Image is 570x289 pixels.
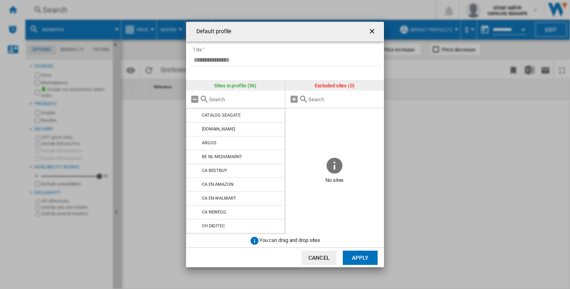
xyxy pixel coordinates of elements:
[190,94,199,104] md-icon: Remove all
[259,238,320,244] span: You can drag and drop sites
[365,24,381,40] button: getI18NText('BUTTONS.CLOSE_DIALOG')
[192,28,232,36] h4: Default profile
[202,196,236,201] div: CA EN WALMART
[285,175,384,187] span: No sites
[343,251,378,265] button: Apply
[202,113,241,118] div: CATALOG SEAGATE
[289,94,299,104] md-icon: Add all
[368,27,378,37] ng-md-icon: getI18NText('BUTTONS.CLOSE_DIALOG')
[202,168,227,173] div: CA BESTBUY
[302,251,336,265] button: Cancel
[202,154,242,159] div: BE NL MEDIAMARKT
[202,182,234,187] div: CA EN AMAZON
[202,223,225,229] div: CH DIGITEC
[202,127,235,132] div: [DOMAIN_NAME]
[202,140,217,145] div: ARGOS
[186,81,285,91] div: Sites in profile (36)
[209,96,281,102] input: Search
[285,81,384,91] div: Excluded sites (0)
[202,210,226,215] div: CA NEWEGG
[308,96,380,102] input: Search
